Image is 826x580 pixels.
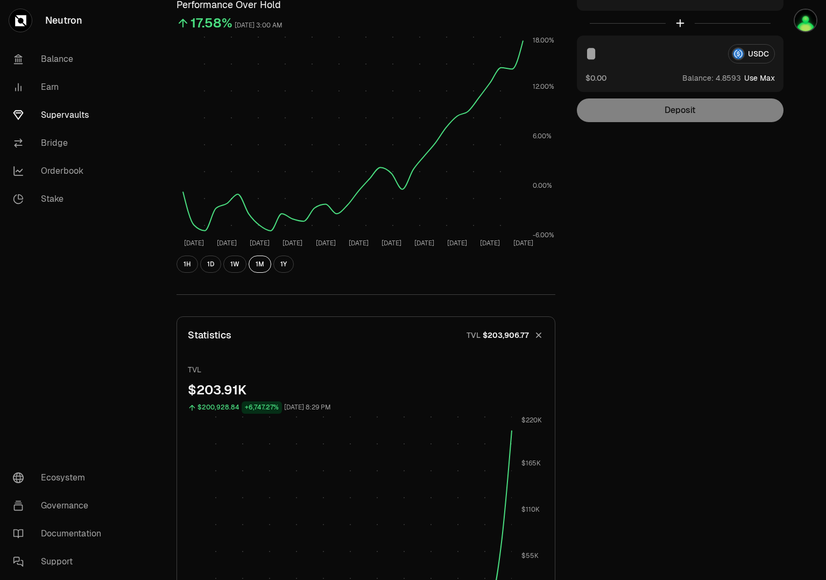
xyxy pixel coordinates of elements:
a: Balance [4,45,116,73]
p: TVL [188,364,544,375]
tspan: [DATE] [183,239,203,247]
button: 1W [223,256,246,273]
p: TVL [467,330,481,341]
a: Orderbook [4,157,116,185]
tspan: [DATE] [447,239,467,247]
div: +6,747.27% [242,401,282,414]
div: $200,928.84 [197,401,239,414]
tspan: [DATE] [250,239,270,247]
tspan: 12.00% [533,82,554,91]
a: Support [4,548,116,576]
img: 4719 [794,9,817,32]
tspan: $110K [521,505,540,514]
tspan: $220K [521,416,542,425]
tspan: [DATE] [381,239,401,247]
div: $203.91K [188,381,544,399]
tspan: $55K [521,551,539,560]
div: [DATE] 3:00 AM [235,19,283,32]
tspan: [DATE] [348,239,368,247]
tspan: 0.00% [533,181,552,190]
div: [DATE] 8:29 PM [284,401,331,414]
button: $0.00 [585,72,606,83]
span: $203,906.77 [483,330,529,341]
tspan: [DATE] [414,239,434,247]
button: 1M [249,256,271,273]
button: 1Y [273,256,294,273]
a: Governance [4,492,116,520]
tspan: [DATE] [480,239,500,247]
button: 1H [177,256,198,273]
tspan: [DATE] [513,239,533,247]
button: StatisticsTVL$203,906.77 [177,317,555,353]
a: Ecosystem [4,464,116,492]
tspan: $165K [521,459,541,468]
tspan: -6.00% [533,231,554,239]
p: Statistics [188,328,231,343]
tspan: 18.00% [533,36,554,45]
tspan: [DATE] [283,239,302,247]
button: 1D [200,256,221,273]
tspan: 6.00% [533,132,552,140]
a: Documentation [4,520,116,548]
div: 17.58% [190,15,232,32]
a: Stake [4,185,116,213]
a: Supervaults [4,101,116,129]
a: Earn [4,73,116,101]
tspan: [DATE] [217,239,237,247]
button: Use Max [744,73,775,83]
tspan: [DATE] [315,239,335,247]
span: Balance: [682,73,714,83]
a: Bridge [4,129,116,157]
